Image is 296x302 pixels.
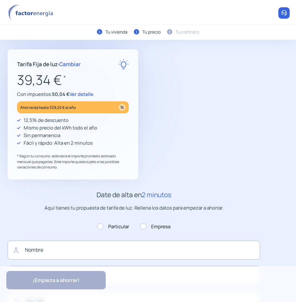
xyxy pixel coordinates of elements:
[24,124,97,132] p: Mismo precio del kWh todo el año
[52,91,69,98] span: 50,04 €
[142,190,171,199] span: 2 minutos
[175,28,199,35] div: Tu contrato
[69,91,93,98] span: Ver detalle
[24,116,68,124] p: 12,5% de descuento
[119,104,126,111] img: percentage_icon.svg
[17,153,129,170] p: * Según tu consumo, este sería el importe promedio estimado mensual que pagarías. Este importe qu...
[20,104,76,111] p: Ahorrarás hasta 329,22 € al año
[6,4,57,22] img: logo factor
[97,223,129,230] label: Particular
[17,60,81,68] p: Tarifa Fija de luz ·
[105,28,127,35] div: Tu vivienda
[142,28,161,35] div: Tu precio
[24,132,60,139] p: Sin permanencia
[59,60,81,68] span: Cambiar
[17,91,129,98] p: Con impuestos:
[8,190,260,200] h2: Date de alta en
[24,139,93,147] p: Fácil y rápido: Alta en 2 minutos
[140,223,170,230] label: Empresa
[8,204,260,212] p: Aquí tienes tu propuesta de tarifa de luz. Rellena los datos para empezar a ahorrar.
[17,69,129,91] p: 39,34 €
[281,10,287,16] img: llamar
[118,59,129,69] img: rate-E.svg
